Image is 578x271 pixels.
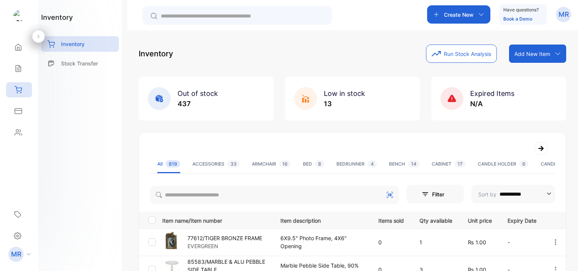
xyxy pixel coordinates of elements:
div: CANDLES [541,161,577,167]
p: 1 [419,238,452,246]
p: Inventory [61,40,85,48]
span: Low in stock [324,89,365,97]
span: 4 [368,160,377,167]
p: Sort by [478,190,496,198]
div: ACCESSORIES [192,161,240,167]
button: Run Stock Analysis [426,45,497,63]
img: item [162,232,181,251]
p: N/A [470,99,514,109]
p: EVERGREEN [187,242,262,250]
p: Item description [280,215,363,225]
div: CANDLE HOLDER [478,161,528,167]
span: Out of stock [178,89,218,97]
span: 33 [227,160,240,167]
span: 17 [455,160,466,167]
p: Expiry Date [508,215,536,225]
a: Stock Transfer [41,56,119,71]
div: CABINET [432,161,466,167]
p: 0 [378,238,404,246]
button: Create New [427,5,490,24]
p: Have questions? [503,6,539,14]
span: 819 [166,160,180,167]
p: - [508,238,536,246]
p: 437 [178,99,218,109]
div: BENCH [389,161,419,167]
a: Inventory [41,36,119,52]
p: MR [559,10,569,19]
span: Expired Items [470,89,514,97]
span: 6 [519,160,528,167]
span: 16 [279,160,291,167]
img: logo [13,10,25,21]
p: Unit price [468,215,492,225]
span: 14 [408,160,419,167]
button: MR [556,5,571,24]
span: ₨ 1.00 [468,239,486,245]
p: 6X9.5" Photo Frame, 4X6" Opening [280,234,363,250]
p: Item name/Item number [162,215,271,225]
div: BED [303,161,324,167]
div: ARMCHAIR [252,161,291,167]
a: Book a Demo [503,16,532,22]
p: Inventory [139,48,173,59]
h1: inventory [41,12,73,22]
p: 77612/TIGER BRONZE FRAME [187,234,262,242]
p: Qty available [419,215,452,225]
button: Sort by [471,185,555,203]
p: Add New Item [514,50,550,58]
p: 13 [324,99,365,109]
p: Stock Transfer [61,59,98,67]
p: MR [11,249,21,259]
div: All [157,161,180,167]
iframe: LiveChat chat widget [546,239,578,271]
p: Create New [444,11,474,19]
div: BEDRUNNER [336,161,377,167]
span: 8 [315,160,324,167]
p: Items sold [378,215,404,225]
